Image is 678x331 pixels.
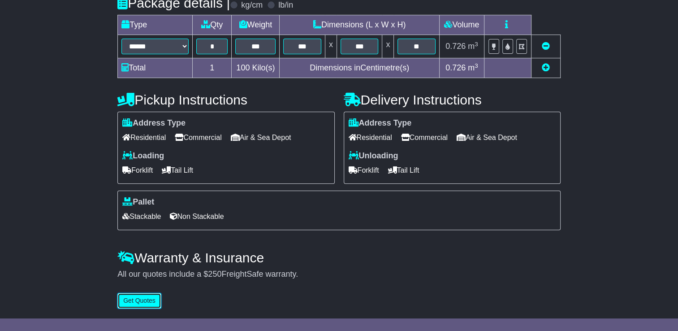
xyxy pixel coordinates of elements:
td: 1 [193,58,232,78]
td: Weight [232,15,280,35]
span: Commercial [401,131,448,144]
label: Pallet [122,197,154,207]
span: Commercial [175,131,221,144]
span: Residential [349,131,392,144]
span: Tail Lift [388,163,419,177]
label: lb/in [278,0,293,10]
label: Unloading [349,151,398,161]
button: Get Quotes [117,293,161,309]
span: Residential [122,131,166,144]
label: Address Type [122,118,186,128]
td: x [382,35,394,58]
h4: Delivery Instructions [344,92,561,107]
label: Loading [122,151,164,161]
span: m [468,63,478,72]
span: 0.726 [445,42,466,51]
a: Remove this item [542,42,550,51]
span: 100 [236,63,250,72]
span: m [468,42,478,51]
td: Dimensions in Centimetre(s) [280,58,439,78]
sup: 3 [475,62,478,69]
span: Non Stackable [170,209,224,223]
span: Air & Sea Depot [231,131,291,144]
span: Stackable [122,209,161,223]
label: Address Type [349,118,412,128]
td: x [325,35,337,58]
span: Tail Lift [162,163,193,177]
span: 250 [208,270,221,279]
td: Qty [193,15,232,35]
span: 0.726 [445,63,466,72]
sup: 3 [475,41,478,48]
td: Kilo(s) [232,58,280,78]
span: Air & Sea Depot [457,131,517,144]
td: Volume [439,15,484,35]
a: Add new item [542,63,550,72]
div: All our quotes include a $ FreightSafe warranty. [117,270,561,279]
span: Forklift [349,163,379,177]
label: kg/cm [241,0,263,10]
h4: Pickup Instructions [117,92,334,107]
td: Type [118,15,193,35]
span: Forklift [122,163,153,177]
td: Total [118,58,193,78]
td: Dimensions (L x W x H) [280,15,439,35]
h4: Warranty & Insurance [117,250,561,265]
